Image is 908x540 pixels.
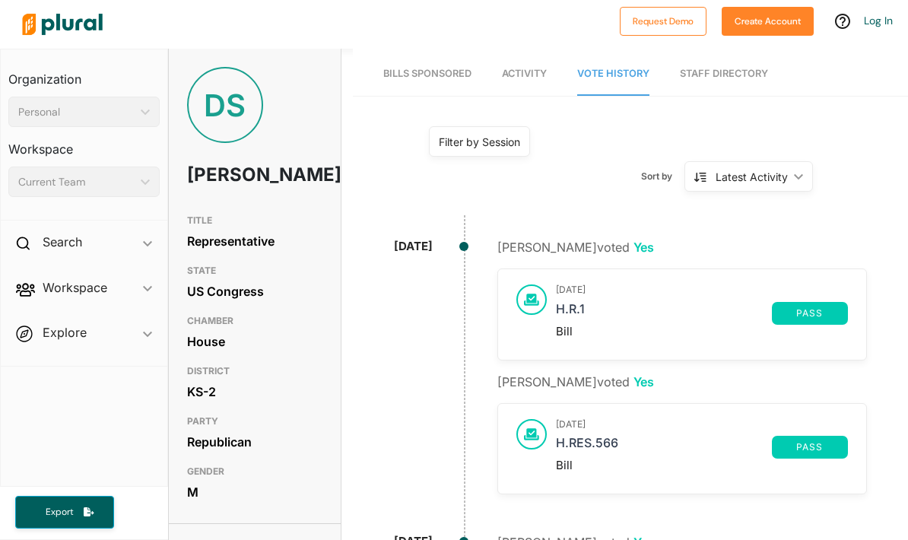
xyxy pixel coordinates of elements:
[722,7,814,36] button: Create Account
[187,230,322,253] div: Representative
[497,374,654,389] span: [PERSON_NAME] voted
[633,240,654,255] span: Yes
[187,211,322,230] h3: TITLE
[383,68,471,79] span: Bills Sponsored
[633,374,654,389] span: Yes
[556,325,848,338] div: Bill
[716,169,788,185] div: Latest Activity
[383,52,471,96] a: Bills Sponsored
[620,12,706,28] a: Request Demo
[187,462,322,481] h3: GENDER
[556,436,772,459] a: H.RES.566
[187,280,322,303] div: US Congress
[556,419,848,430] h3: [DATE]
[497,240,654,255] span: [PERSON_NAME] voted
[680,52,768,96] a: Staff Directory
[15,496,114,529] button: Export
[864,14,893,27] a: Log In
[18,174,135,190] div: Current Team
[620,7,706,36] button: Request Demo
[722,12,814,28] a: Create Account
[641,170,684,183] span: Sort by
[556,459,848,472] div: Bill
[187,330,322,353] div: House
[187,380,322,403] div: KS-2
[781,309,839,318] span: pass
[577,52,649,96] a: Vote History
[556,284,848,295] h3: [DATE]
[556,302,772,325] a: H.R.1
[781,443,839,452] span: pass
[187,412,322,430] h3: PARTY
[187,481,322,503] div: M
[187,262,322,280] h3: STATE
[35,506,84,519] span: Export
[502,52,547,96] a: Activity
[577,68,649,79] span: Vote History
[18,104,135,120] div: Personal
[502,68,547,79] span: Activity
[187,152,268,198] h1: [PERSON_NAME]
[439,134,520,150] div: Filter by Session
[187,312,322,330] h3: CHAMBER
[8,127,160,160] h3: Workspace
[8,57,160,91] h3: Organization
[187,430,322,453] div: Republican
[43,233,82,250] h2: Search
[187,362,322,380] h3: DISTRICT
[394,238,433,256] div: [DATE]
[187,67,263,143] div: DS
